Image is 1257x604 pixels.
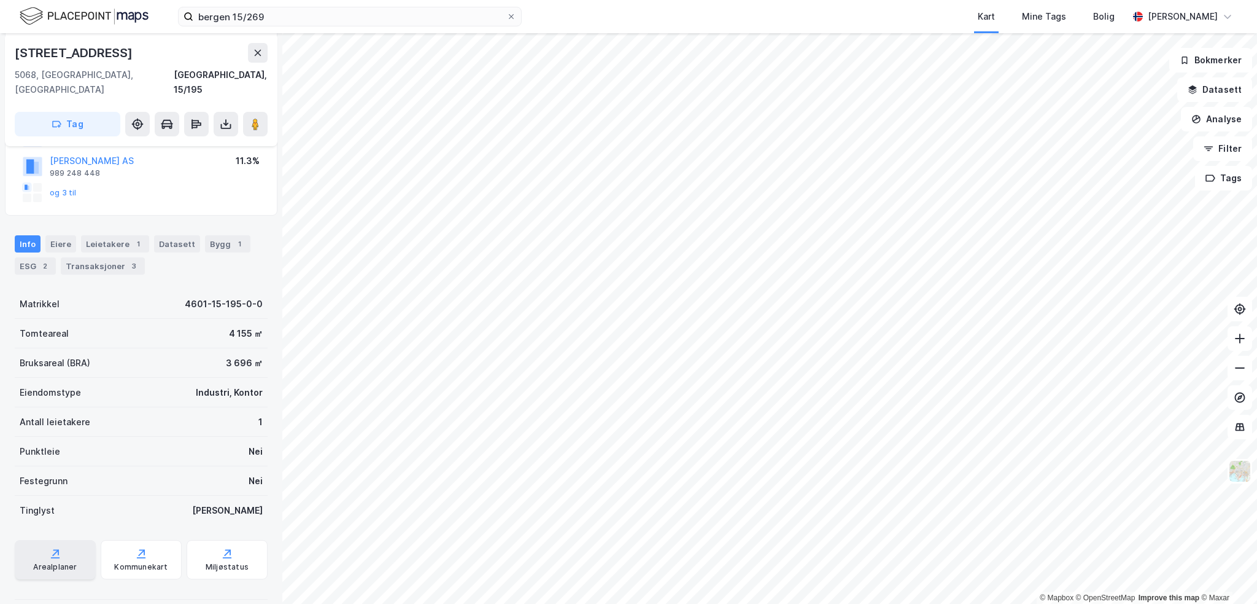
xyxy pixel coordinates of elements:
[192,503,263,518] div: [PERSON_NAME]
[229,326,263,341] div: 4 155 ㎡
[978,9,995,24] div: Kart
[236,154,260,168] div: 11.3%
[33,562,77,572] div: Arealplaner
[193,7,506,26] input: Søk på adresse, matrikkel, gårdeiere, leietakere eller personer
[226,356,263,371] div: 3 696 ㎡
[258,415,263,429] div: 1
[132,238,144,250] div: 1
[1093,9,1115,24] div: Bolig
[50,168,100,178] div: 989 248 448
[1196,545,1257,604] iframe: Chat Widget
[1193,136,1252,161] button: Filter
[1169,48,1252,73] button: Bokmerker
[1228,460,1251,483] img: Z
[20,415,90,429] div: Antall leietakere
[114,562,168,572] div: Kommunekart
[174,68,268,97] div: [GEOGRAPHIC_DATA], 15/195
[206,562,249,572] div: Miljøstatus
[154,235,200,253] div: Datasett
[15,257,56,275] div: ESG
[61,257,145,275] div: Transaksjoner
[1139,594,1199,602] a: Improve this map
[185,297,263,312] div: 4601-15-195-0-0
[205,235,250,253] div: Bygg
[249,444,263,459] div: Nei
[1040,594,1073,602] a: Mapbox
[20,6,149,27] img: logo.f888ab2527a4732fd821a326f86c7f29.svg
[20,474,68,488] div: Festegrunn
[249,474,263,488] div: Nei
[1148,9,1218,24] div: [PERSON_NAME]
[45,235,76,253] div: Eiere
[20,326,69,341] div: Tomteareal
[15,43,135,63] div: [STREET_ADDRESS]
[1195,166,1252,190] button: Tags
[15,68,174,97] div: 5068, [GEOGRAPHIC_DATA], [GEOGRAPHIC_DATA]
[81,235,149,253] div: Leietakere
[1181,107,1252,131] button: Analyse
[1177,77,1252,102] button: Datasett
[20,503,55,518] div: Tinglyst
[39,260,51,272] div: 2
[233,238,246,250] div: 1
[1022,9,1066,24] div: Mine Tags
[20,297,60,312] div: Matrikkel
[15,112,120,136] button: Tag
[20,385,81,400] div: Eiendomstype
[1076,594,1135,602] a: OpenStreetMap
[128,260,140,272] div: 3
[1196,545,1257,604] div: Kontrollprogram for chat
[15,235,41,253] div: Info
[196,385,263,400] div: Industri, Kontor
[20,356,90,371] div: Bruksareal (BRA)
[20,444,60,459] div: Punktleie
